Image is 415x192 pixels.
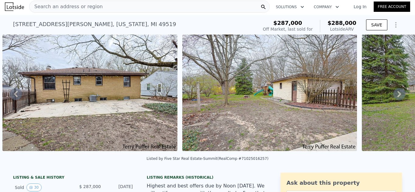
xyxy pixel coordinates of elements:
button: SAVE [366,19,387,30]
img: Sale: 140409801 Parcel: 53268203 [182,35,357,151]
div: Sold [15,184,69,191]
img: Sale: 140409801 Parcel: 53268203 [2,35,177,151]
span: $288,000 [328,20,356,26]
span: Search an address or region [29,3,103,10]
div: LISTING & SALE HISTORY [13,175,135,181]
a: Free Account [374,2,410,12]
button: Company [309,2,344,12]
div: Listing Remarks (Historical) [147,175,268,180]
span: $ 287,000 [79,184,101,189]
div: Off Market, last sold for [263,26,313,32]
div: [DATE] [106,184,133,191]
button: View historical data [26,184,41,191]
button: Show Options [390,19,402,31]
div: Ask about this property [286,179,396,187]
img: Lotside [5,2,24,11]
span: $287,000 [273,20,302,26]
button: Solutions [271,2,309,12]
div: Listed by Five Star Real Estate-Summit (RealComp #71025016257) [146,157,268,161]
div: [STREET_ADDRESS][PERSON_NAME] , [US_STATE] , MI 49519 [13,20,176,29]
a: Log In [346,4,374,10]
div: Lotside ARV [328,26,356,32]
